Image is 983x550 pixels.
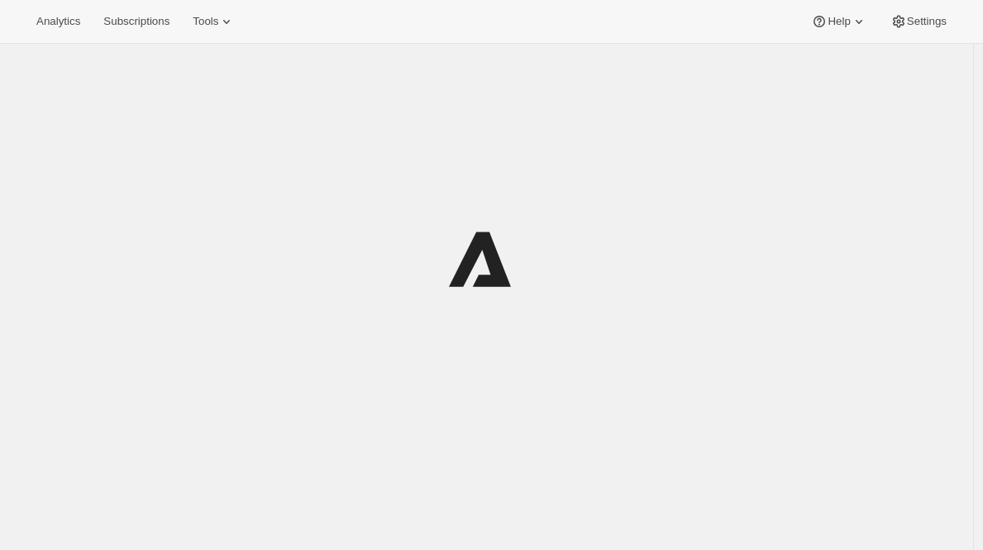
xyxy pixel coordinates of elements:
[103,15,169,28] span: Subscriptions
[183,10,245,33] button: Tools
[907,15,947,28] span: Settings
[193,15,218,28] span: Tools
[828,15,850,28] span: Help
[26,10,90,33] button: Analytics
[880,10,957,33] button: Settings
[801,10,876,33] button: Help
[36,15,80,28] span: Analytics
[93,10,179,33] button: Subscriptions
